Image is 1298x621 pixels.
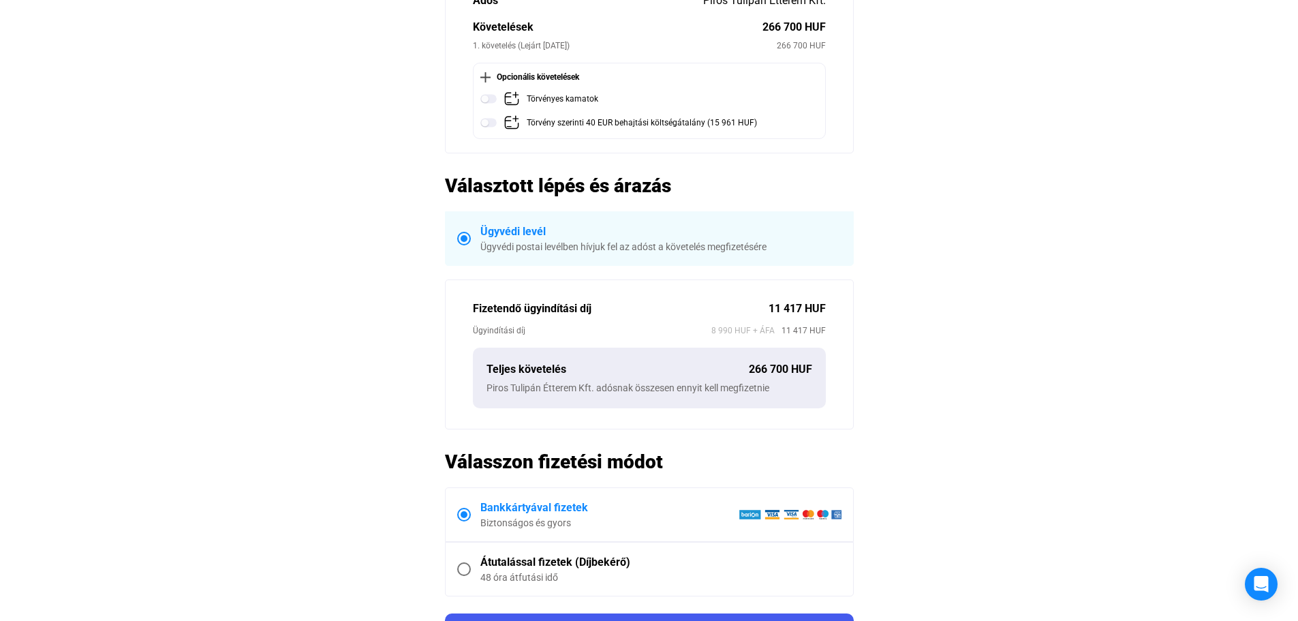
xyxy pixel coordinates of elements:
h2: Választott lépés és árazás [445,174,854,198]
div: Átutalással fizetek (Díjbekérő) [480,554,841,571]
div: 1. követelés (Lejárt [DATE]) [473,39,777,52]
div: Opcionális követelések [480,70,818,84]
div: 48 óra átfutási idő [480,571,841,584]
div: 266 700 HUF [749,361,812,378]
span: 11 417 HUF [775,324,826,337]
img: add-claim [504,115,520,131]
div: Törvény szerinti 40 EUR behajtási költségátalány (15 961 HUF) [527,115,757,132]
h2: Válasszon fizetési módot [445,450,854,474]
img: plus-black [480,72,491,82]
div: Teljes követelés [486,361,749,378]
img: add-claim [504,91,520,107]
div: 266 700 HUF [777,39,826,52]
div: Követelések [473,19,762,35]
div: Ügyvédi postai levélben hívjuk fel az adóst a követelés megfizetésére [480,240,841,254]
img: toggle-off [480,115,497,131]
div: Fizetendő ügyindítási díj [473,301,769,317]
img: barion [739,509,841,520]
div: Törvényes kamatok [527,91,598,108]
div: 11 417 HUF [769,301,826,317]
div: Ügyvédi levél [480,224,841,240]
span: 8 990 HUF + ÁFA [711,324,775,337]
div: Piros Tulipán Étterem Kft. adósnak összesen ennyit kell megfizetnie [486,381,812,395]
img: toggle-off [480,91,497,107]
div: Biztonságos és gyors [480,516,739,530]
div: 266 700 HUF [762,19,826,35]
div: Bankkártyával fizetek [480,500,739,516]
div: Open Intercom Messenger [1245,568,1278,601]
div: Ügyindítási díj [473,324,711,337]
